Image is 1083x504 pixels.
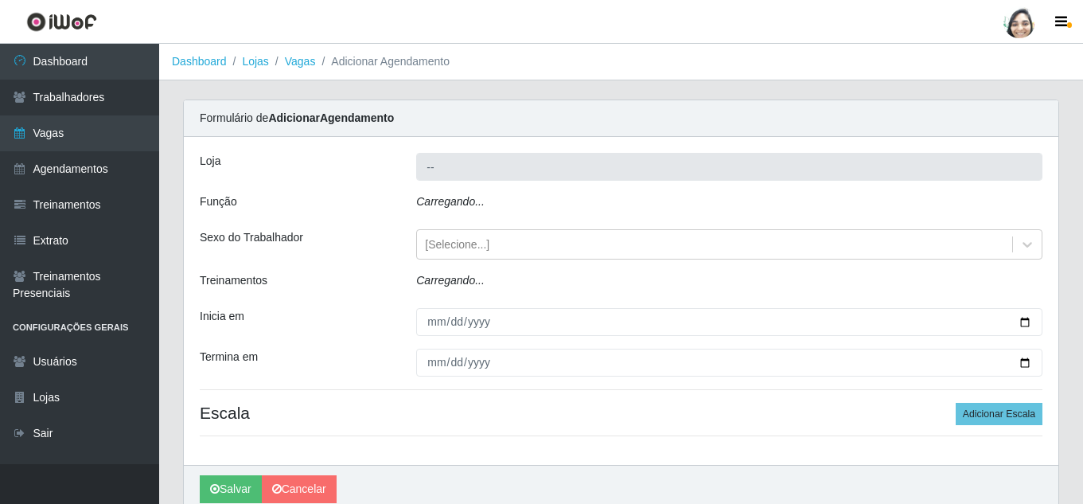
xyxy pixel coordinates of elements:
li: Adicionar Agendamento [315,53,450,70]
input: 00/00/0000 [416,349,1042,377]
div: [Selecione...] [425,236,489,253]
i: Carregando... [416,195,485,208]
input: 00/00/0000 [416,308,1042,336]
h4: Escala [200,403,1042,423]
label: Inicia em [200,308,244,325]
button: Salvar [200,475,262,503]
div: Formulário de [184,100,1058,137]
label: Sexo do Trabalhador [200,229,303,246]
nav: breadcrumb [159,44,1083,80]
a: Cancelar [262,475,337,503]
i: Carregando... [416,274,485,287]
label: Função [200,193,237,210]
img: CoreUI Logo [26,12,97,32]
label: Termina em [200,349,258,365]
a: Dashboard [172,55,227,68]
label: Treinamentos [200,272,267,289]
label: Loja [200,153,220,170]
a: Vagas [285,55,316,68]
strong: Adicionar Agendamento [268,111,394,124]
a: Lojas [242,55,268,68]
button: Adicionar Escala [956,403,1042,425]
